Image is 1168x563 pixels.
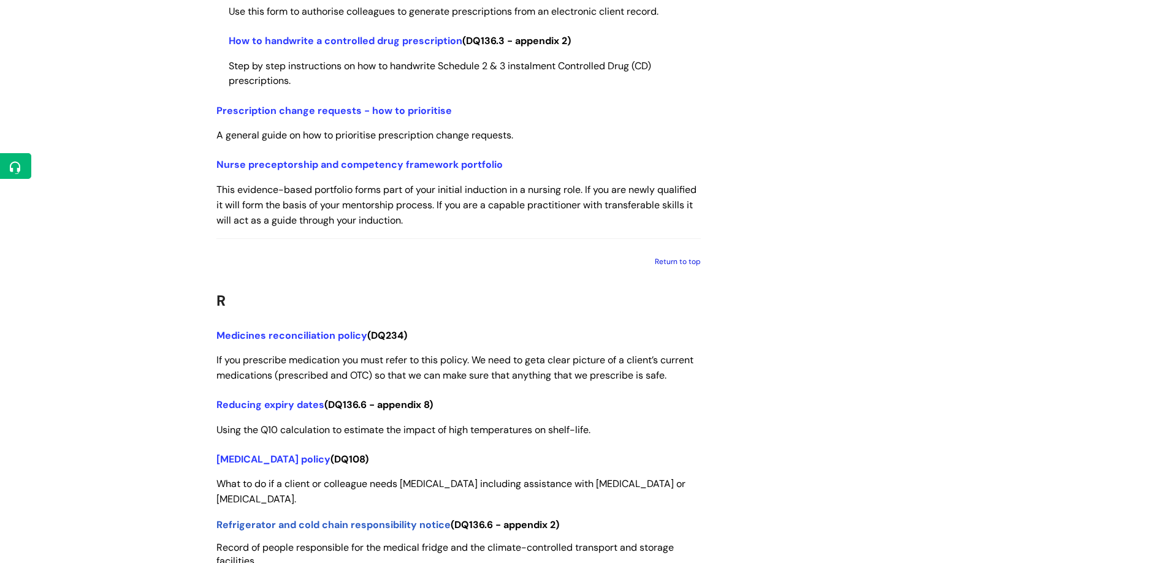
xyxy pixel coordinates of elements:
[216,353,693,382] span: a clear picture of a client’s current medications (prescribed and OTC) so that we can make sure t...
[229,5,658,18] span: Use this form to authorise colleagues to generate prescriptions from an electronic client record.
[216,423,590,436] span: Using the Q10 calculation to estimate the impact of high temperatures on shelf-life.
[216,398,324,411] a: Reducing expiry dates
[216,329,407,342] span: (DQ234)
[229,34,571,47] span: (DQ136.3 - appendix 2)
[216,477,685,505] span: What to do if a client or colleague needs [MEDICAL_DATA] including assistance with [MEDICAL_DATA]...
[229,59,651,88] span: Step by step instructions on how to handwrite Schedule 2 & 3 instalment Controlled Drug (CD) pres...
[216,129,513,142] span: A general guide on how to prioritise prescription change requests.
[216,183,697,227] span: This evidence-based portfolio forms part of your initial induction in a nursing role. If you are ...
[334,453,368,466] span: DQ108)
[216,158,503,171] a: Nurse preceptorship and competency framework portfolio
[216,104,452,117] a: Prescription change requests - how to prioritise
[216,329,367,342] a: Medicines reconciliation policy
[229,34,462,47] a: How to handwrite a controlled drug prescription
[216,291,226,310] span: R
[216,518,559,531] span: (DQ136.6 - appendix 2)
[216,453,334,466] span: (
[216,353,693,382] span: If you prescribe medication you must refer to this policy. We need to get
[216,453,330,466] a: [MEDICAL_DATA] policy
[655,257,701,266] a: Return to top
[216,518,451,531] a: Refrigerator and cold chain responsibility notice
[216,398,433,411] span: (DQ136.6 - appendix 8)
